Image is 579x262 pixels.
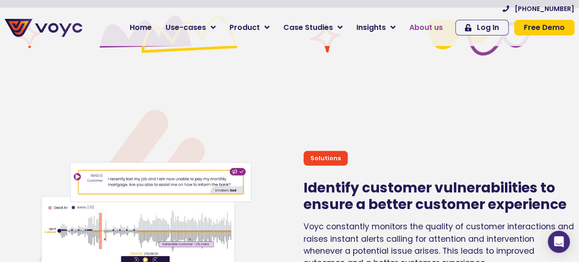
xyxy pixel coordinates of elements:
[5,19,82,37] img: voyc-full-logo
[477,24,499,31] span: Log In
[117,75,149,85] span: Job title
[356,22,386,33] span: Insights
[229,22,260,33] span: Product
[304,151,348,165] div: Solutions
[283,22,333,33] span: Case Studies
[166,22,206,33] span: Use-cases
[117,37,140,47] span: Phone
[548,231,570,253] div: Open Intercom Messenger
[159,18,223,37] a: Use-cases
[514,20,574,35] a: Free Demo
[455,20,509,35] a: Log In
[276,18,350,37] a: Case Studies
[515,6,574,12] span: [PHONE_NUMBER]
[503,6,574,12] a: [PHONE_NUMBER]
[304,178,567,214] a: Identify customer vulnerabilities to ensure a better customer experience
[123,18,159,37] a: Home
[130,22,152,33] span: Home
[223,18,276,37] a: Product
[524,24,565,31] span: Free Demo
[409,22,443,33] span: About us
[350,18,402,37] a: Insights
[402,18,450,37] a: About us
